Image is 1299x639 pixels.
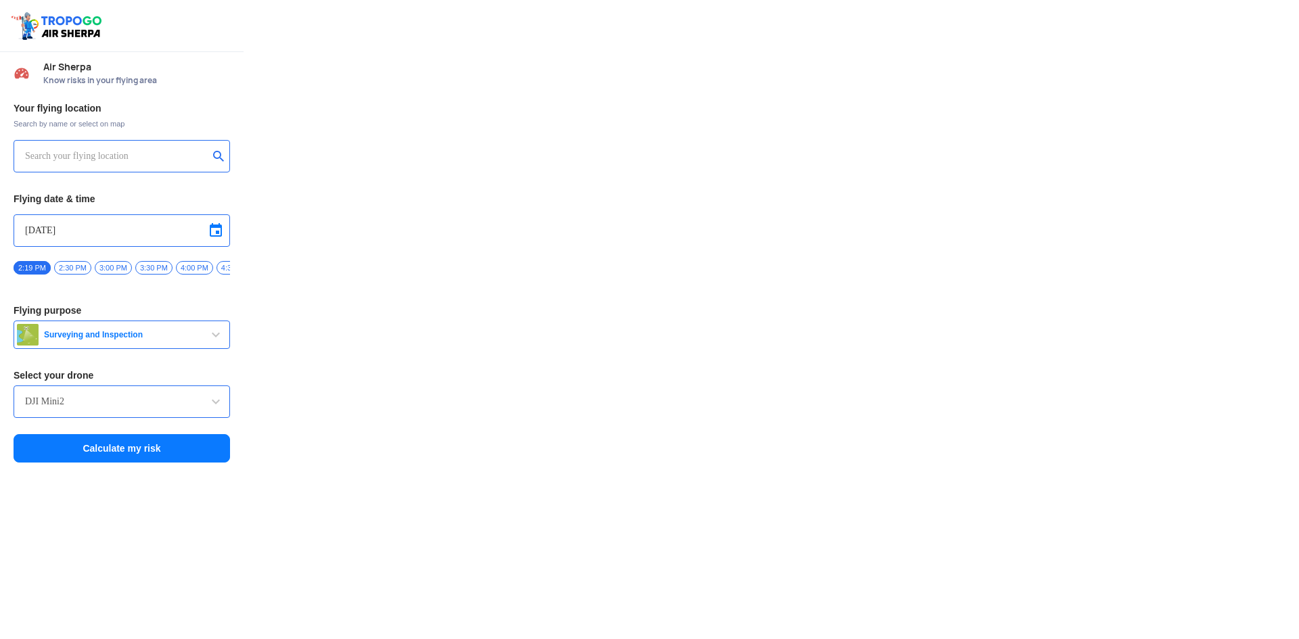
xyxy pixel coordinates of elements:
[14,261,51,275] span: 2:19 PM
[95,261,132,275] span: 3:00 PM
[43,62,230,72] span: Air Sherpa
[14,306,230,315] h3: Flying purpose
[54,261,91,275] span: 2:30 PM
[14,434,230,463] button: Calculate my risk
[25,222,219,239] input: Select Date
[25,148,208,164] input: Search your flying location
[39,329,208,340] span: Surveying and Inspection
[17,324,39,346] img: survey.png
[14,194,230,204] h3: Flying date & time
[43,75,230,86] span: Know risks in your flying area
[25,394,219,410] input: Search by name or Brand
[176,261,213,275] span: 4:00 PM
[14,371,230,380] h3: Select your drone
[14,321,230,349] button: Surveying and Inspection
[216,261,254,275] span: 4:30 PM
[14,65,30,81] img: Risk Scores
[10,10,106,41] img: ic_tgdronemaps.svg
[135,261,173,275] span: 3:30 PM
[14,103,230,113] h3: Your flying location
[14,118,230,129] span: Search by name or select on map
